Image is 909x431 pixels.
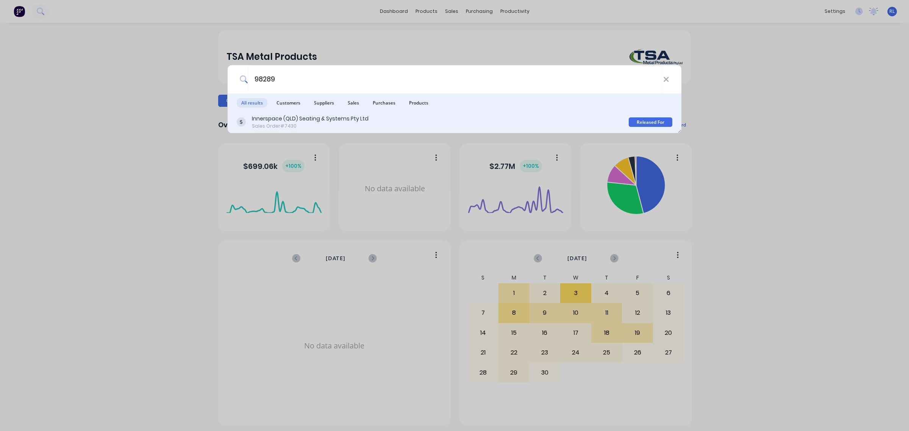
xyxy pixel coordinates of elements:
span: Products [405,98,433,108]
span: All results [237,98,267,108]
span: Suppliers [309,98,339,108]
span: Purchases [368,98,400,108]
input: Start typing a customer or supplier name to create a new order... [248,65,663,94]
span: Customers [272,98,305,108]
div: Innerspace (QLD) Seating & Systems Pty Ltd [252,115,369,123]
div: Released For Production [629,117,672,127]
div: Sales Order #7430 [252,123,369,130]
span: Sales [343,98,364,108]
